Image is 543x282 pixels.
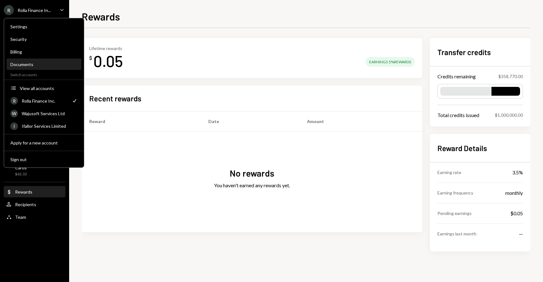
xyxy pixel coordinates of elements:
div: $ [89,55,92,61]
div: 0.05 [93,51,123,71]
a: Rewards [4,186,65,197]
div: Documents [10,62,78,67]
h1: Rewards [82,10,120,23]
button: Apply for a new account [7,137,81,149]
a: Cards$62.32 [4,163,65,178]
a: Billing [7,46,81,57]
button: Sign out [7,154,81,165]
h2: Transfer credits [437,47,523,57]
div: Billing [10,49,78,54]
div: R [10,97,18,104]
a: WWajusoft Services Ltd [7,108,81,119]
div: Total credits issued [437,111,479,119]
div: Pending earnings [437,210,472,217]
div: Earning 3.5% Rewards [365,57,415,67]
div: $0.05 [510,210,523,217]
h2: Reward Details [437,143,523,153]
div: 3.5% [512,169,523,176]
div: Switch accounts [4,71,84,77]
a: IIfallor Services Limited [7,120,81,132]
th: Amount [299,111,422,132]
a: Team [4,211,65,223]
div: $1,000,000.00 [495,112,523,118]
a: Documents [7,59,81,70]
div: Wajusoft Services Ltd [22,111,78,116]
div: Rewards [15,189,32,195]
div: Earnings last month [437,230,476,237]
div: Earning rate [437,169,461,176]
div: Team [15,214,26,220]
div: Credits remaining [437,73,476,80]
div: No rewards [230,167,274,179]
div: Recipients [15,202,36,207]
div: Lifetime rewards [89,46,123,51]
div: R [4,5,14,15]
div: View all accounts [20,86,78,91]
th: Reward [82,111,201,132]
div: $358,770.00 [498,73,523,80]
div: — [519,230,523,238]
button: View all accounts [7,83,81,94]
div: Apply for a new account [10,140,78,145]
div: Ifallor Services Limited [22,123,78,129]
div: W [10,110,18,117]
a: Security [7,33,81,45]
div: You haven't earned any rewards yet. [214,182,290,189]
div: Earning frequency [437,189,473,196]
div: monthly [505,189,523,197]
div: Sign out [10,157,78,162]
th: Date [201,111,299,132]
div: Security [10,37,78,42]
h2: Recent rewards [89,93,141,104]
a: Recipients [4,199,65,210]
div: I [10,122,18,130]
div: Rolla Finance Inc. [22,98,68,104]
div: Settings [10,24,78,29]
div: $62.32 [15,172,27,177]
div: Rolla Finance In... [18,8,51,13]
a: Settings [7,21,81,32]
